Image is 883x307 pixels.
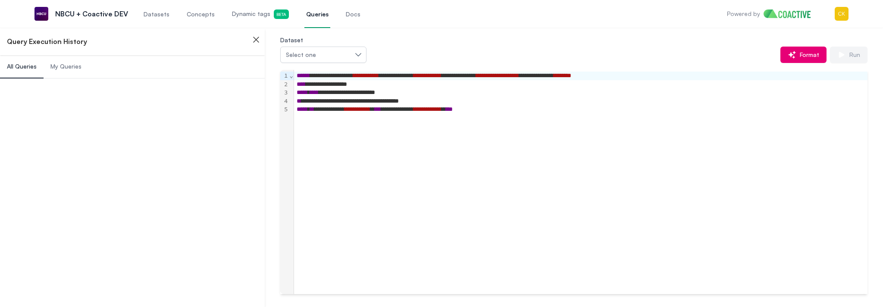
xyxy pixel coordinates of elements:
p: Powered by [727,9,760,18]
p: NBCU + Coactive DEV [55,9,128,19]
span: Datasets [144,10,169,19]
span: Beta [274,9,289,19]
img: Menu for the logged in user [835,7,849,21]
span: Fold line [289,72,293,79]
span: Concepts [187,10,215,19]
span: Dynamic tags [232,9,289,19]
div: 1 [280,72,289,80]
div: 2 [280,80,289,89]
div: 4 [280,97,289,106]
img: NBCU + Coactive DEV [34,7,48,21]
label: Dataset [280,36,303,44]
button: Format [780,47,827,63]
div: 3 [280,88,289,97]
button: Select one [280,47,366,63]
span: All Queries [7,62,37,71]
span: Queries [306,10,329,19]
span: Format [796,50,819,59]
button: Run [830,47,867,63]
button: My Queries [44,55,88,78]
div: 5 [280,105,289,114]
span: My Queries [50,62,81,71]
span: Select one [286,50,316,59]
h2: Query Execution History [7,36,87,47]
span: Run [846,50,860,59]
img: Home [764,9,817,18]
